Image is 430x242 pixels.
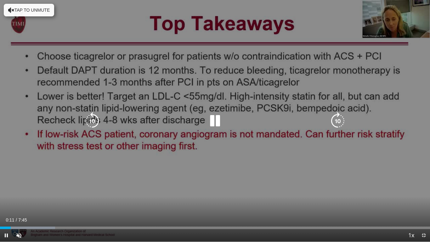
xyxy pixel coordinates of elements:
[13,229,25,242] button: Unmute
[405,229,417,242] button: Playback Rate
[6,217,14,222] span: 0:11
[417,229,430,242] button: Exit Fullscreen
[16,217,17,222] span: /
[4,4,54,16] button: Tap to unmute
[18,217,27,222] span: 7:45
